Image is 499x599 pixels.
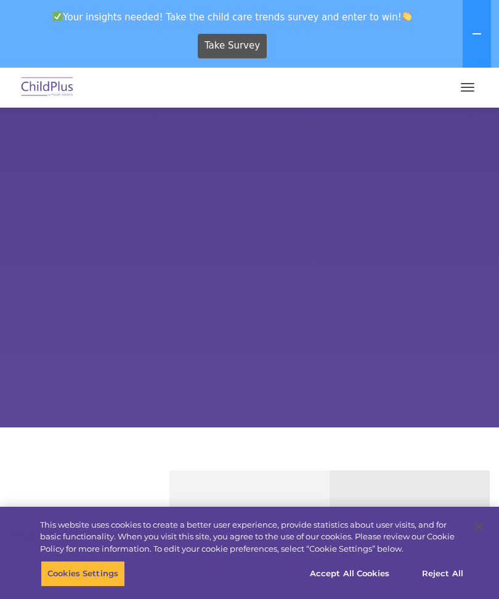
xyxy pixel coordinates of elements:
[53,12,62,21] img: ✅
[402,12,412,21] img: 👏
[404,561,481,587] button: Reject All
[18,73,76,102] img: ChildPlus by Procare Solutions
[40,519,465,555] div: This website uses cookies to create a better user experience, provide statistics about user visit...
[466,513,493,540] button: Close
[303,561,396,587] button: Accept All Cookies
[205,35,260,57] span: Take Survey
[5,5,460,29] span: Your insights needed! Take the child care trends survey and enter to win!
[41,561,125,587] button: Cookies Settings
[198,34,267,58] a: Take Survey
